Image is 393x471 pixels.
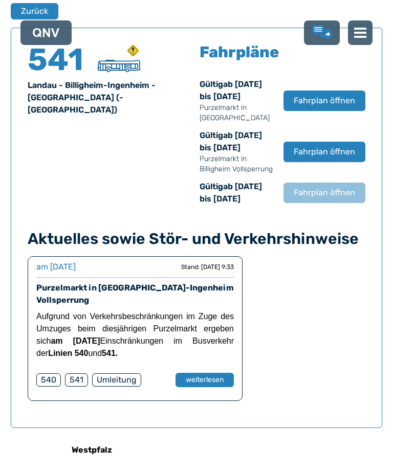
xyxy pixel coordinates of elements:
h4: Aktuelles sowie Stör- und Verkehrshinweise [28,230,365,248]
div: Stand: [DATE] 9:33 [181,263,234,271]
div: am [DATE] [36,261,76,273]
h5: Fahrpläne [200,44,279,60]
a: QNV Logo [33,25,59,41]
span: Fahrplan öffnen [294,187,355,199]
button: Fahrplan öffnen [283,183,365,203]
div: 541 [65,373,88,387]
button: Fahrplan öffnen [283,142,365,162]
div: Landau - Billigheim-Ingenheim - [GEOGRAPHIC_DATA] (- [GEOGRAPHIC_DATA]) [28,79,193,116]
div: Umleitung [92,373,141,387]
img: QNV Logo [33,28,59,37]
div: Gültig ab [DATE] bis [DATE] [200,78,273,123]
span: Aufgrund von Verkehrsbeschränkungen im Zuge des Umzuges beim diesjährigen Purzelmarkt ergeben sic... [36,312,234,357]
button: weiterlesen [176,373,234,387]
strong: Linien 540 [48,349,88,357]
img: menu [354,27,366,39]
a: Westpfalz [24,438,160,462]
h4: 541 [28,44,89,75]
a: Lob & Kritik [312,25,332,40]
div: Gültig ab [DATE] bis [DATE] [200,181,273,205]
div: 540 [36,373,61,387]
p: Purzelmarkt in [GEOGRAPHIC_DATA] [200,103,273,123]
strong: am [DATE] [51,337,100,345]
img: Überlandbus [98,60,140,72]
button: Fahrplan öffnen [283,91,365,111]
span: Fahrplan öffnen [294,95,355,107]
span: Fahrplan öffnen [294,146,355,158]
strong: 541. [102,349,118,357]
a: Purzelmarkt in [GEOGRAPHIC_DATA]-Ingenheim Vollsperrung [36,283,234,305]
button: Zurück [11,3,58,19]
a: Zurück [11,3,52,19]
p: Purzelmarkt in Billigheim Vollsperrung [200,154,273,174]
h6: Westpfalz [68,442,116,458]
div: Gültig ab [DATE] bis [DATE] [200,129,273,174]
